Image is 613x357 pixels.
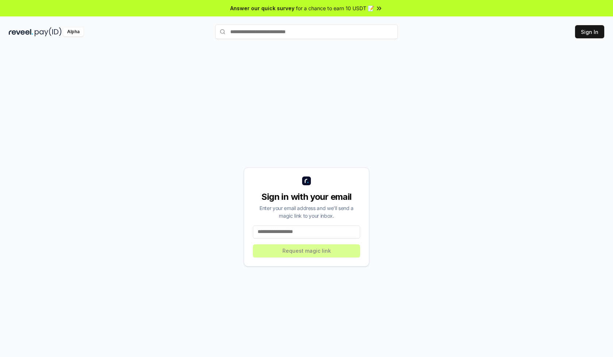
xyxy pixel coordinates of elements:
[63,27,84,36] div: Alpha
[9,27,33,36] img: reveel_dark
[575,25,604,38] button: Sign In
[253,204,360,220] div: Enter your email address and we’ll send a magic link to your inbox.
[253,191,360,203] div: Sign in with your email
[230,4,294,12] span: Answer our quick survey
[296,4,374,12] span: for a chance to earn 10 USDT 📝
[302,176,311,185] img: logo_small
[35,27,62,36] img: pay_id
